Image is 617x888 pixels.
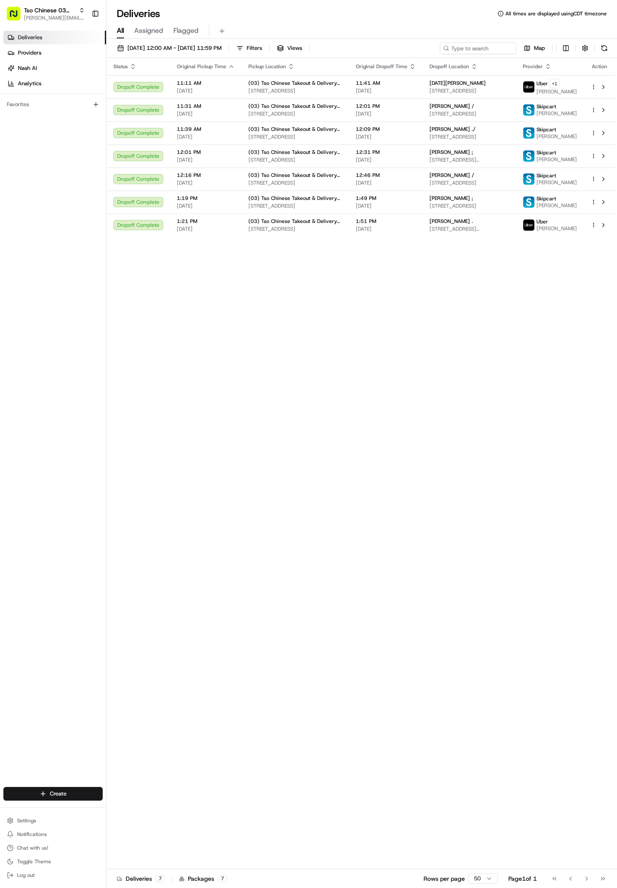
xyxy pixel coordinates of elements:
[248,110,342,117] span: [STREET_ADDRESS]
[273,42,306,54] button: Views
[248,103,342,110] span: (03) Tso Chinese Takeout & Delivery TsoCo
[536,195,556,202] span: Skipcart
[356,80,416,87] span: 11:41 AM
[17,872,35,879] span: Log out
[536,225,577,232] span: [PERSON_NAME]
[356,202,416,209] span: [DATE]
[505,10,607,17] span: All times are displayed using CDT timezone
[536,133,577,140] span: [PERSON_NAME]
[177,179,235,186] span: [DATE]
[248,195,342,202] span: (03) Tso Chinese Takeout & Delivery TsoCo
[3,869,103,881] button: Log out
[3,46,106,60] a: Providers
[430,63,469,70] span: Dropoff Location
[17,845,48,851] span: Chat with us!
[3,3,88,24] button: Tso Chinese 03 TsoCo[PERSON_NAME][EMAIL_ADDRESS][DOMAIN_NAME]
[113,42,225,54] button: [DATE] 12:00 AM - [DATE] 11:59 PM
[177,87,235,94] span: [DATE]
[536,103,556,110] span: Skipcart
[248,226,342,232] span: [STREET_ADDRESS]
[248,80,342,87] span: (03) Tso Chinese Takeout & Delivery TsoCo
[248,149,342,156] span: (03) Tso Chinese Takeout & Delivery TsoCo
[18,80,41,87] span: Analytics
[18,64,37,72] span: Nash AI
[177,226,235,232] span: [DATE]
[287,44,302,52] span: Views
[3,31,106,44] a: Deliveries
[177,156,235,163] span: [DATE]
[247,44,262,52] span: Filters
[177,133,235,140] span: [DATE]
[430,226,509,232] span: [STREET_ADDRESS][PERSON_NAME]
[536,172,556,179] span: Skipcart
[17,831,47,838] span: Notifications
[3,828,103,840] button: Notifications
[248,218,342,225] span: (03) Tso Chinese Takeout & Delivery TsoCo
[18,49,41,57] span: Providers
[17,858,51,865] span: Toggle Theme
[117,874,165,883] div: Deliveries
[430,103,474,110] span: [PERSON_NAME] /
[248,133,342,140] span: [STREET_ADDRESS]
[356,87,416,94] span: [DATE]
[24,14,85,21] button: [PERSON_NAME][EMAIL_ADDRESS][DOMAIN_NAME]
[536,80,548,87] span: Uber
[430,202,509,209] span: [STREET_ADDRESS]
[233,42,266,54] button: Filters
[523,81,534,93] img: uber-new-logo.jpeg
[430,218,473,225] span: [PERSON_NAME] .
[248,63,286,70] span: Pickup Location
[356,133,416,140] span: [DATE]
[356,179,416,186] span: [DATE]
[536,202,577,209] span: [PERSON_NAME]
[520,42,549,54] button: Map
[523,150,534,162] img: profile_skipcart_partner.png
[248,126,342,133] span: (03) Tso Chinese Takeout & Delivery TsoCo
[591,63,608,70] div: Action
[598,42,610,54] button: Refresh
[536,218,548,225] span: Uber
[127,44,222,52] span: [DATE] 12:00 AM - [DATE] 11:59 PM
[430,110,509,117] span: [STREET_ADDRESS]
[430,179,509,186] span: [STREET_ADDRESS]
[356,172,416,179] span: 12:46 PM
[430,195,473,202] span: [PERSON_NAME] ;
[523,197,534,208] img: profile_skipcart_partner.png
[356,63,407,70] span: Original Dropoff Time
[173,26,199,36] span: Flagged
[177,218,235,225] span: 1:21 PM
[356,126,416,133] span: 12:09 PM
[523,127,534,139] img: profile_skipcart_partner.png
[18,34,42,41] span: Deliveries
[248,156,342,163] span: [STREET_ADDRESS]
[536,88,577,95] span: [PERSON_NAME]
[113,63,128,70] span: Status
[177,195,235,202] span: 1:19 PM
[356,195,416,202] span: 1:49 PM
[117,26,124,36] span: All
[117,7,160,20] h1: Deliveries
[508,874,537,883] div: Page 1 of 1
[356,110,416,117] span: [DATE]
[156,875,165,882] div: 7
[3,61,106,75] a: Nash AI
[430,87,509,94] span: [STREET_ADDRESS]
[177,126,235,133] span: 11:39 AM
[177,80,235,87] span: 11:11 AM
[3,787,103,801] button: Create
[3,98,103,111] div: Favorites
[430,156,509,163] span: [STREET_ADDRESS][PERSON_NAME]
[356,149,416,156] span: 12:31 PM
[356,226,416,232] span: [DATE]
[134,26,163,36] span: Assigned
[248,202,342,209] span: [STREET_ADDRESS]
[356,103,416,110] span: 12:01 PM
[24,6,75,14] button: Tso Chinese 03 TsoCo
[177,172,235,179] span: 12:16 PM
[50,790,66,798] span: Create
[356,156,416,163] span: [DATE]
[550,79,559,88] button: +1
[177,149,235,156] span: 12:01 PM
